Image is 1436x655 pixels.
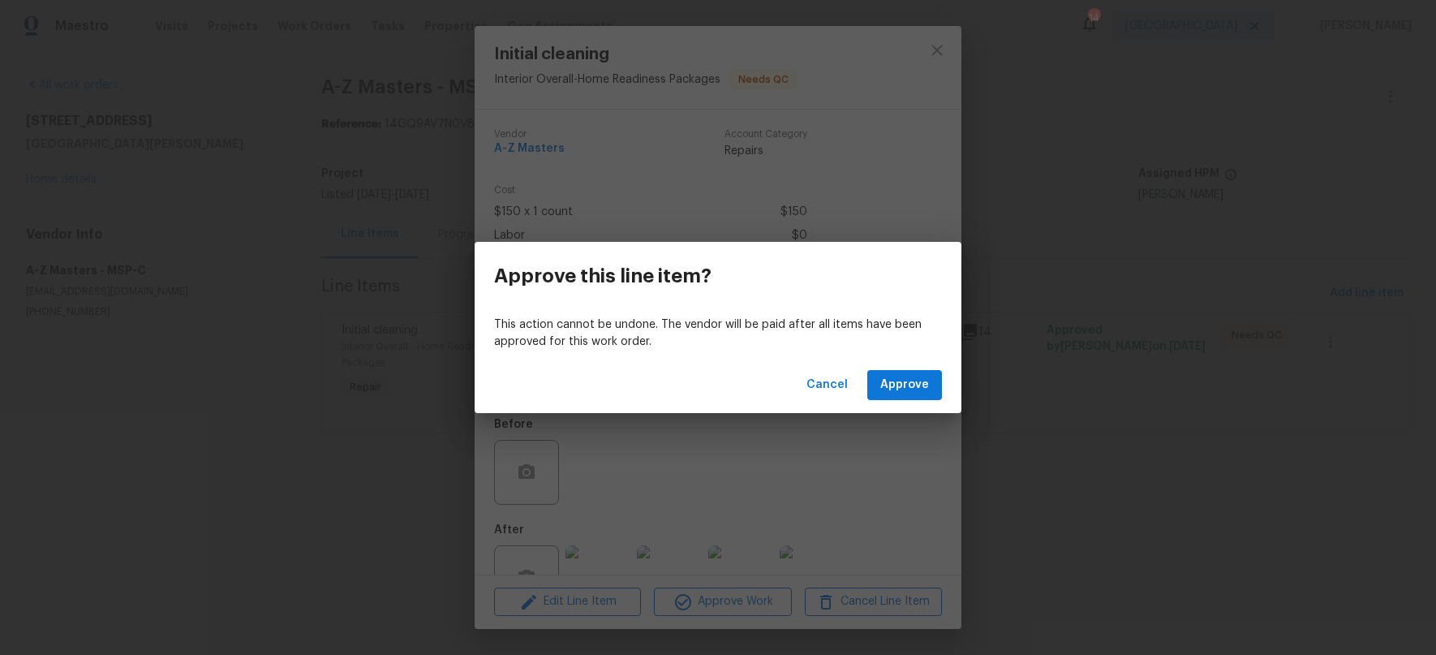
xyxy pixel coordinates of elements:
[806,375,848,395] span: Cancel
[494,317,942,351] p: This action cannot be undone. The vendor will be paid after all items have been approved for this...
[880,375,929,395] span: Approve
[800,370,854,400] button: Cancel
[494,265,712,287] h3: Approve this line item?
[867,370,942,400] button: Approve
